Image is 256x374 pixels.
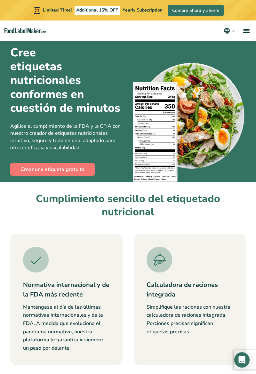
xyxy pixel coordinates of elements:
[10,46,123,115] h1: Cree conformes en cuestión de minutos
[43,7,72,13] span: Limited Time!
[147,280,233,299] h3: Calculadora de raciones integrada
[10,163,95,176] a: Crear una etiqueta gratuita
[10,192,246,219] h2: Cumplimiento sencillo del etiquetado nutricional
[10,60,123,87] u: etiquetas nutricionales
[236,20,256,41] a: menu
[10,123,121,151] span: Agilice el cumplimiento de la FDA y la CFIA con nuestro creador de etiquetas nutricionales intuit...
[23,247,49,272] img: Un icono de garrapata verde.
[75,6,120,15] span: Additional 15% OFF
[133,60,246,182] img: Un plato de comida con una etiqueta de información nutricional encima.
[23,303,110,353] p: Manténgase al día de las últimas normativas internacionales y de la FDA. A medida que evoluciona ...
[234,352,250,368] div: Open Intercom Messenger
[123,7,163,13] span: Yearly Subscription
[147,303,233,336] p: Simplifique las raciones con nuestra calculadora de raciones integrada. Porciones precisas signif...
[23,280,110,299] h3: Normativa internacional y de la FDA más reciente
[168,5,224,16] a: Compre ahora y ahorre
